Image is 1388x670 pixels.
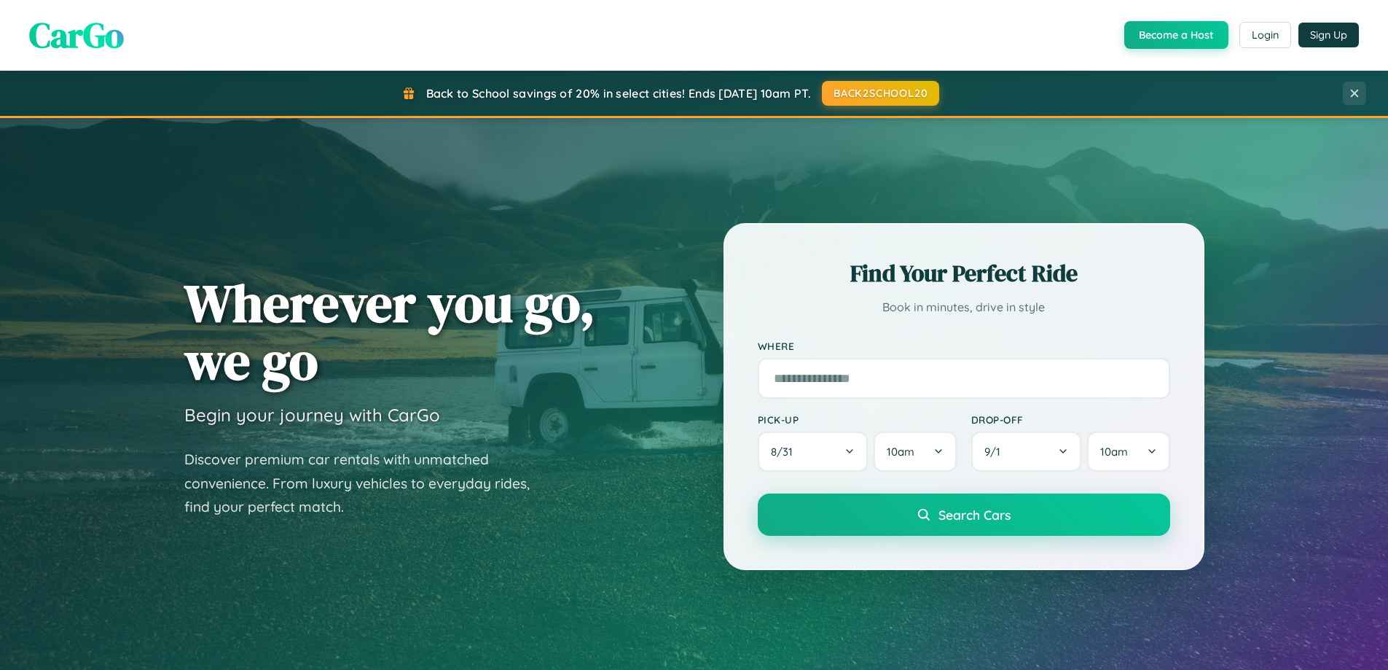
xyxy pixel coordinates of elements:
h1: Wherever you go, we go [184,274,595,389]
button: Become a Host [1124,21,1228,49]
button: 10am [1087,432,1169,472]
button: Sign Up [1298,23,1359,47]
button: Search Cars [758,494,1170,536]
p: Discover premium car rentals with unmatched convenience. From luxury vehicles to everyday rides, ... [184,448,549,519]
button: Login [1239,22,1291,48]
p: Book in minutes, drive in style [758,297,1170,318]
button: BACK2SCHOOL20 [822,81,939,106]
span: 9 / 1 [984,445,1008,459]
label: Where [758,340,1170,352]
span: Back to School savings of 20% in select cities! Ends [DATE] 10am PT. [426,86,811,101]
label: Pick-up [758,413,957,426]
span: 10am [887,445,914,459]
button: 8/31 [758,432,869,472]
h3: Begin your journey with CarGo [184,404,440,426]
button: 9/1 [971,432,1082,472]
span: 8 / 31 [771,445,800,459]
label: Drop-off [971,413,1170,426]
span: CarGo [29,11,124,59]
span: Search Cars [938,507,1011,523]
h2: Find Your Perfect Ride [758,257,1170,289]
button: 10am [874,432,956,472]
span: 10am [1100,445,1128,459]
